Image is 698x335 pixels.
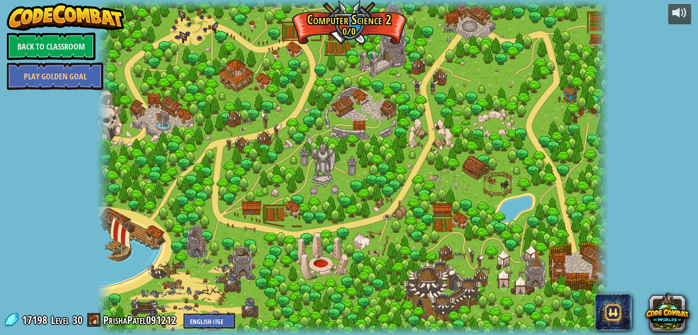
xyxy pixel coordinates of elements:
[7,62,103,90] a: Play Golden Goal
[7,33,95,60] a: Back to Classroom
[73,313,83,327] span: 30
[103,313,179,327] a: PrishaPatel091212
[668,3,691,25] button: Adjust volume
[7,3,124,31] img: CodeCombat - Learn how to code by playing a game
[51,313,69,328] span: Level
[22,313,50,327] span: 17198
